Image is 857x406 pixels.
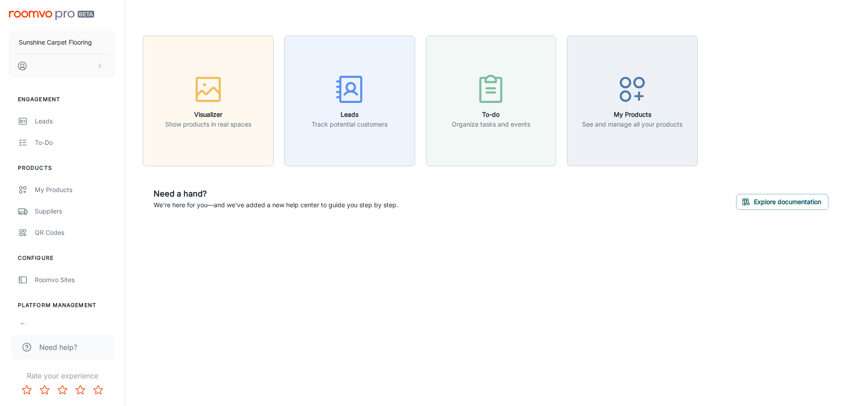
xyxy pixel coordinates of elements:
div: QR Codes [35,228,116,238]
div: To-do [35,138,116,148]
h6: Leads [312,110,387,119]
button: LeadsTrack potential customers [284,36,415,166]
button: Explore documentation [736,194,828,210]
a: Explore documentation [736,197,828,205]
p: Track potential customers [312,119,387,129]
button: To-doOrganize tasks and events [426,36,557,166]
button: VisualizerShow products in real spaces [143,36,274,166]
div: Suppliers [35,206,116,216]
p: See and manage all your products [582,119,682,129]
h6: Visualizer [165,110,251,119]
a: LeadsTrack potential customers [284,96,415,105]
p: Show products in real spaces [165,119,251,129]
p: We're here for you—and we've added a new help center to guide you step by step. [154,200,398,210]
button: Sunshine Carpet Flooring [9,31,116,54]
a: My ProductsSee and manage all your products [567,96,698,105]
a: To-doOrganize tasks and events [426,96,557,105]
h6: Need a hand? [154,188,398,200]
div: My Products [35,185,116,195]
p: Sunshine Carpet Flooring [19,37,92,47]
img: Roomvo PRO Beta [9,11,94,20]
button: My ProductsSee and manage all your products [567,36,698,166]
div: Leads [35,116,116,126]
p: Organize tasks and events [452,119,530,129]
h6: My Products [582,110,682,119]
h6: To-do [452,110,530,119]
